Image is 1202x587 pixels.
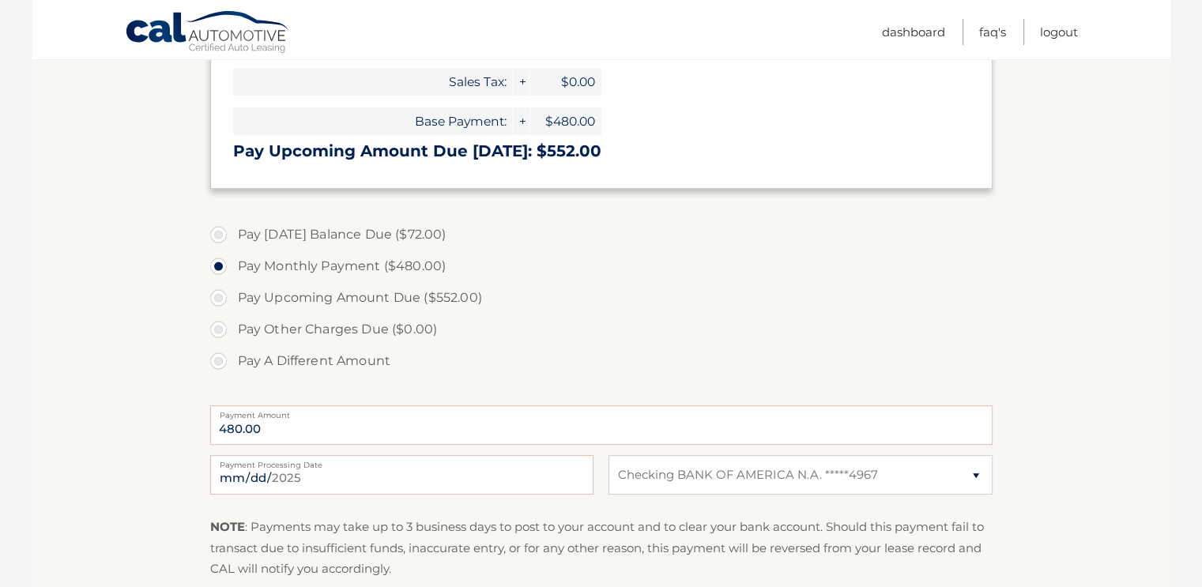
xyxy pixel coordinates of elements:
label: Payment Amount [210,405,993,418]
label: Payment Processing Date [210,455,593,468]
span: + [514,107,529,135]
a: Cal Automotive [125,10,291,56]
label: Pay [DATE] Balance Due ($72.00) [210,219,993,250]
p: : Payments may take up to 3 business days to post to your account and to clear your bank account.... [210,517,993,579]
span: Sales Tax: [233,68,513,96]
span: Base Payment: [233,107,513,135]
label: Pay Upcoming Amount Due ($552.00) [210,282,993,314]
input: Payment Amount [210,405,993,445]
label: Pay A Different Amount [210,345,993,377]
h3: Pay Upcoming Amount Due [DATE]: $552.00 [233,141,970,161]
span: $480.00 [530,107,601,135]
a: Dashboard [882,19,945,45]
a: FAQ's [979,19,1006,45]
input: Payment Date [210,455,593,495]
label: Pay Monthly Payment ($480.00) [210,250,993,282]
label: Pay Other Charges Due ($0.00) [210,314,993,345]
a: Logout [1040,19,1078,45]
strong: NOTE [210,519,245,534]
span: + [514,68,529,96]
span: $0.00 [530,68,601,96]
